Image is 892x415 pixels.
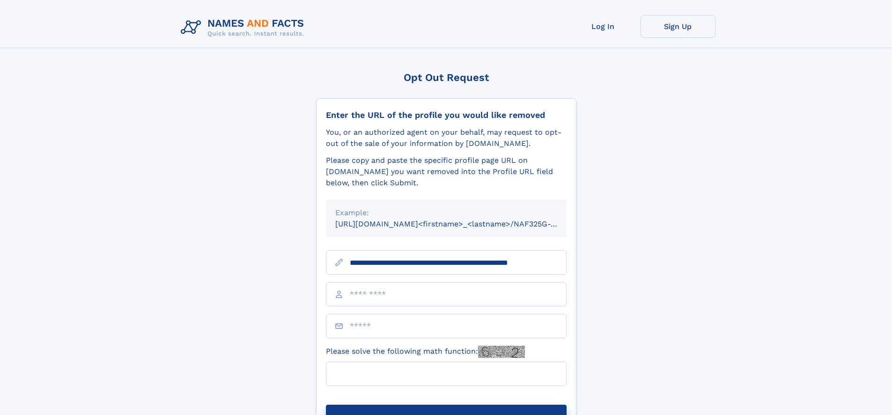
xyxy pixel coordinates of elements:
div: Enter the URL of the profile you would like removed [326,110,567,120]
div: You, or an authorized agent on your behalf, may request to opt-out of the sale of your informatio... [326,127,567,149]
div: Please copy and paste the specific profile page URL on [DOMAIN_NAME] you want removed into the Pr... [326,155,567,189]
div: Opt Out Request [316,72,576,83]
small: [URL][DOMAIN_NAME]<firstname>_<lastname>/NAF325G-xxxxxxxx [335,219,584,228]
a: Log In [566,15,641,38]
a: Sign Up [641,15,715,38]
div: Example: [335,207,557,218]
img: Logo Names and Facts [177,15,312,40]
label: Please solve the following math function: [326,346,525,358]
